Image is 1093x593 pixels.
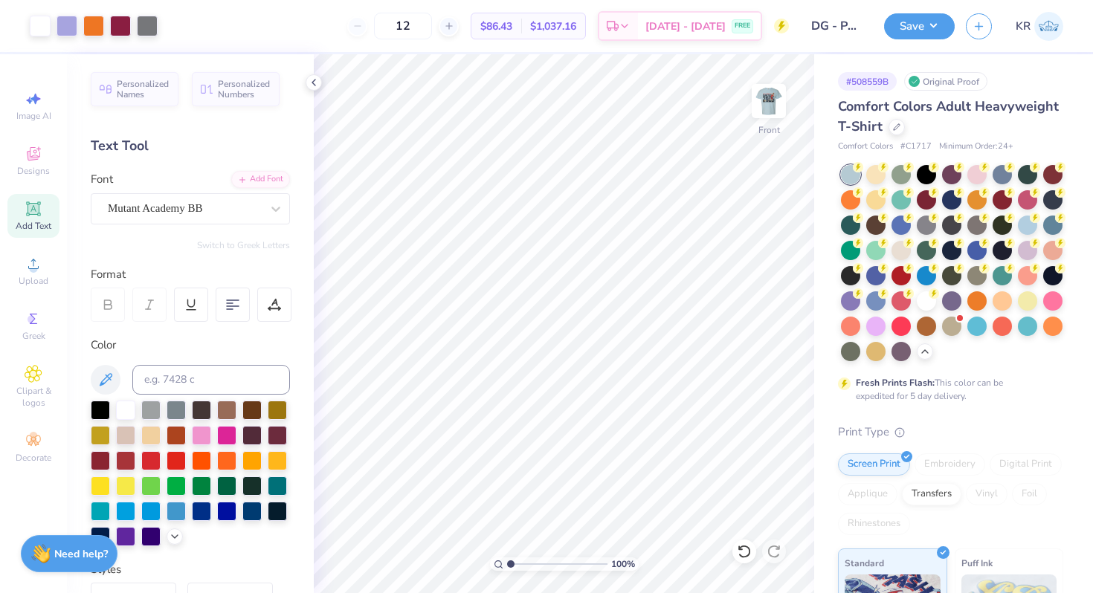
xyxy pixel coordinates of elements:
[758,123,780,137] div: Front
[54,547,108,561] strong: Need help?
[16,220,51,232] span: Add Text
[231,171,290,188] div: Add Font
[845,555,884,571] span: Standard
[838,424,1063,441] div: Print Type
[900,140,932,153] span: # C1717
[754,86,784,116] img: Front
[1016,18,1031,35] span: KR
[117,79,170,100] span: Personalized Names
[19,275,48,287] span: Upload
[838,140,893,153] span: Comfort Colors
[7,385,59,409] span: Clipart & logos
[17,165,50,177] span: Designs
[838,483,897,505] div: Applique
[1012,483,1047,505] div: Foil
[939,140,1013,153] span: Minimum Order: 24 +
[197,239,290,251] button: Switch to Greek Letters
[902,483,961,505] div: Transfers
[1016,12,1063,41] a: KR
[91,561,290,578] div: Styles
[838,513,910,535] div: Rhinestones
[132,365,290,395] input: e.g. 7428 c
[966,483,1007,505] div: Vinyl
[838,72,897,91] div: # 508559B
[838,97,1059,135] span: Comfort Colors Adult Heavyweight T-Shirt
[530,19,576,34] span: $1,037.16
[16,110,51,122] span: Image AI
[91,337,290,354] div: Color
[1034,12,1063,41] img: Kaylee Rivera
[611,557,635,571] span: 100 %
[91,171,113,188] label: Font
[22,330,45,342] span: Greek
[961,555,993,571] span: Puff Ink
[91,136,290,156] div: Text Tool
[735,21,750,31] span: FREE
[16,452,51,464] span: Decorate
[856,377,935,389] strong: Fresh Prints Flash:
[838,453,910,476] div: Screen Print
[915,453,985,476] div: Embroidery
[904,72,987,91] div: Original Proof
[990,453,1062,476] div: Digital Print
[856,376,1039,403] div: This color can be expedited for 5 day delivery.
[91,266,291,283] div: Format
[645,19,726,34] span: [DATE] - [DATE]
[480,19,512,34] span: $86.43
[800,11,873,41] input: Untitled Design
[218,79,271,100] span: Personalized Numbers
[884,13,955,39] button: Save
[374,13,432,39] input: – –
